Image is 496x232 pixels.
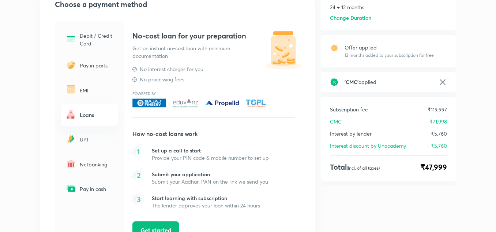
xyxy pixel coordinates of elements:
img: TCPL [245,99,266,107]
p: Interest discount by Unacademy [330,142,406,150]
p: ₹119,997 [428,106,447,113]
p: Provide your PIN code & mobile number to set up [152,154,269,162]
img: Bajaj Finserv [132,99,166,107]
p: CMC [330,118,342,125]
img: jar [263,30,304,71]
img: bullet-bg [130,166,145,184]
p: Get an instant no-cost loan with minimum documentation [132,44,260,60]
p: Powered by [132,92,295,96]
img: - [65,59,77,71]
img: Eduvanz [172,99,199,107]
h6: Loans [80,111,113,119]
h6: Change Duration [330,14,371,22]
img: - [65,33,77,45]
p: Subscription fee [330,106,368,113]
img: - [65,158,77,170]
p: UPI [80,136,113,143]
img: - [65,108,77,120]
p: Submit your Aadhar, PAN on the link we send you [152,178,268,185]
p: (Incl. of all taxes) [347,165,380,171]
p: Interest by lender [330,130,372,137]
p: EMI [80,86,113,94]
p: Start learning with subscription [152,195,260,202]
span: ' CMC ' [345,78,358,85]
img: - [65,183,77,194]
p: Pay in parts [80,62,113,69]
p: - ₹5,760 [427,142,447,150]
img: bullet-bg [130,142,145,160]
p: The lender approves your loan within 24 hours [152,202,260,209]
p: Submit your application [152,171,268,178]
img: - [65,133,77,145]
h5: How no-cost loans work [132,129,295,138]
p: Offer applied [345,44,434,51]
p: 24 + 12 months [330,3,447,11]
h4: No-cost loan for your preparation [132,30,295,41]
h6: applied [345,78,432,86]
img: offer [330,44,339,52]
img: - [65,84,77,95]
p: ₹5,760 [431,130,447,137]
img: Propelled [205,99,239,107]
img: bullet-bg [130,189,145,207]
p: No processing fees [140,76,184,83]
p: - ₹71,998 [426,118,447,125]
p: No interest charges for you [140,66,203,73]
p: 12 months added to your subscription for free [345,52,434,59]
p: Set up a call to start [152,147,269,154]
span: ₹47,999 [420,162,447,173]
p: Netbanking [80,161,113,168]
p: Debit / Credit Card [80,32,113,47]
h4: Total [330,162,380,173]
p: Pay in cash [80,185,113,193]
